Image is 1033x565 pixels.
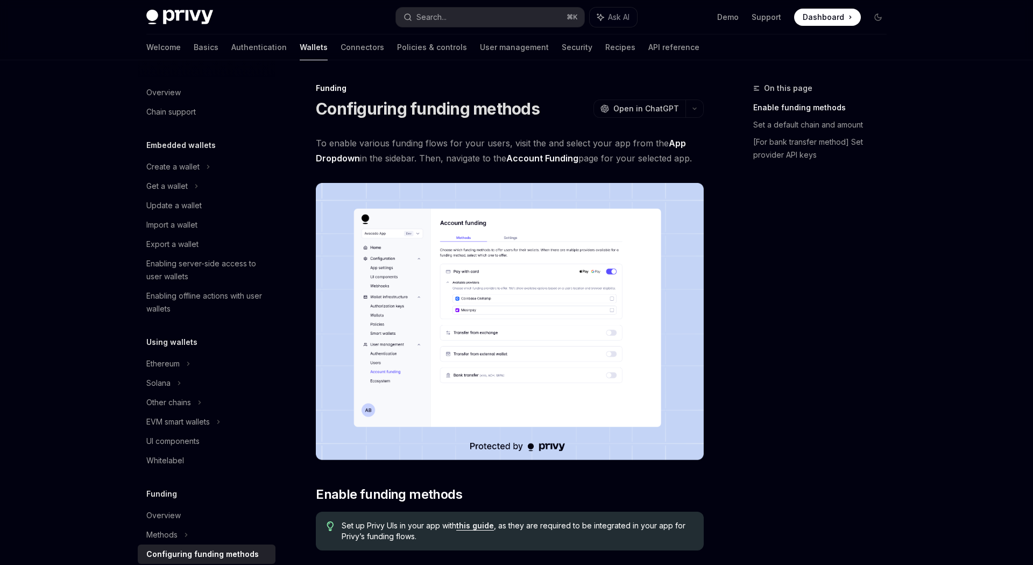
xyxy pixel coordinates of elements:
[146,415,210,428] div: EVM smart wallets
[506,153,578,164] a: Account Funding
[138,432,275,451] a: UI components
[146,180,188,193] div: Get a wallet
[146,377,171,390] div: Solana
[590,8,637,27] button: Ask AI
[753,99,895,116] a: Enable funding methods
[753,116,895,133] a: Set a default chain and amount
[316,136,704,166] span: To enable various funding flows for your users, visit the and select your app from the in the sid...
[764,82,812,95] span: On this page
[397,34,467,60] a: Policies & controls
[138,235,275,254] a: Export a wallet
[146,86,181,99] div: Overview
[194,34,218,60] a: Basics
[567,13,578,22] span: ⌘ K
[341,34,384,60] a: Connectors
[146,199,202,212] div: Update a wallet
[146,34,181,60] a: Welcome
[396,8,584,27] button: Search...⌘K
[146,548,259,561] div: Configuring funding methods
[146,289,269,315] div: Enabling offline actions with user wallets
[138,286,275,319] a: Enabling offline actions with user wallets
[327,521,334,531] svg: Tip
[794,9,861,26] a: Dashboard
[146,105,196,118] div: Chain support
[613,103,679,114] span: Open in ChatGPT
[146,218,197,231] div: Import a wallet
[316,183,704,460] img: Fundingupdate PNG
[146,160,200,173] div: Create a wallet
[416,11,447,24] div: Search...
[146,357,180,370] div: Ethereum
[138,451,275,470] a: Whitelabel
[316,83,704,94] div: Funding
[300,34,328,60] a: Wallets
[146,238,199,251] div: Export a wallet
[648,34,699,60] a: API reference
[562,34,592,60] a: Security
[138,83,275,102] a: Overview
[146,139,216,152] h5: Embedded wallets
[803,12,844,23] span: Dashboard
[146,509,181,522] div: Overview
[138,254,275,286] a: Enabling server-side access to user wallets
[869,9,887,26] button: Toggle dark mode
[480,34,549,60] a: User management
[146,396,191,409] div: Other chains
[138,196,275,215] a: Update a wallet
[456,521,494,531] a: this guide
[593,100,685,118] button: Open in ChatGPT
[146,454,184,467] div: Whitelabel
[717,12,739,23] a: Demo
[138,215,275,235] a: Import a wallet
[752,12,781,23] a: Support
[138,102,275,122] a: Chain support
[608,12,629,23] span: Ask AI
[316,99,540,118] h1: Configuring funding methods
[605,34,635,60] a: Recipes
[753,133,895,164] a: [For bank transfer method] Set provider API keys
[342,520,693,542] span: Set up Privy UIs in your app with , as they are required to be integrated in your app for Privy’s...
[138,545,275,564] a: Configuring funding methods
[146,528,178,541] div: Methods
[316,486,462,503] span: Enable funding methods
[146,488,177,500] h5: Funding
[231,34,287,60] a: Authentication
[146,10,213,25] img: dark logo
[138,506,275,525] a: Overview
[146,336,197,349] h5: Using wallets
[146,435,200,448] div: UI components
[146,257,269,283] div: Enabling server-side access to user wallets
